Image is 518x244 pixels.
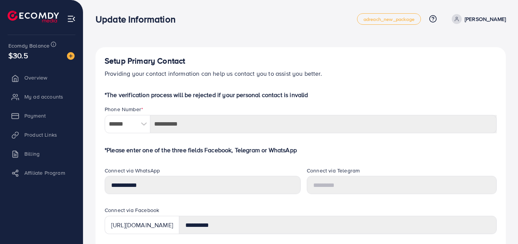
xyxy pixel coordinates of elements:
label: Connect via Facebook [105,206,159,214]
img: logo [8,11,59,22]
a: adreach_new_package [357,13,421,25]
img: menu [67,14,76,23]
span: adreach_new_package [363,17,414,22]
label: Connect via WhatsApp [105,167,160,174]
p: [PERSON_NAME] [465,14,506,24]
label: Phone Number [105,105,143,113]
p: *The verification process will be rejected if your personal contact is invalid [105,90,497,99]
h4: Setup Primary Contact [105,56,497,66]
div: [URL][DOMAIN_NAME] [105,216,179,234]
h3: Update Information [96,14,182,25]
img: image [67,52,75,60]
p: Providing your contact information can help us contact you to assist you better. [105,69,497,78]
span: Ecomdy Balance [8,42,49,49]
p: *Please enter one of the three fields Facebook, Telegram or WhatsApp [105,145,497,155]
span: $30.5 [8,50,28,61]
label: Connect via Telegram [307,167,360,174]
a: [PERSON_NAME] [449,14,506,24]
